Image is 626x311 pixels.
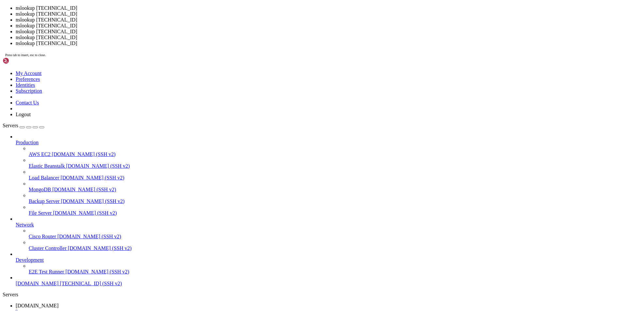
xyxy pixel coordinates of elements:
[61,175,125,180] span: [DOMAIN_NAME] (SSH v2)
[3,292,623,298] div: Servers
[29,198,60,204] span: Backup Server
[16,257,623,263] a: Development
[3,25,541,30] x-row: Memory usage: 24% IPv4 address for eth0: [TECHNICAL_ID]
[3,119,541,125] x-row: Last login: [DATE] from [TECHNICAL_ID]
[3,247,541,252] x-row: PING [DOMAIN_NAME] ([TECHNICAL_ID]) 56(84) bytes of data.
[16,275,623,287] li: [DOMAIN_NAME] [TECHNICAL_ID] (SSH v2)
[3,125,541,130] x-row: root@vps130383:~# ping [DOMAIN_NAME]
[16,112,31,117] a: Logout
[16,281,59,286] span: [DOMAIN_NAME]
[16,40,623,46] li: nslookup [TECHNICAL_ID]
[3,213,541,219] x-row: PING [TECHNICAL_ID] ([TECHNICAL_ID]) 56(84) bytes of data.
[29,146,623,157] li: AWS EC2 [DOMAIN_NAME] (SSH v2)
[29,245,623,251] a: Cluster Controller [DOMAIN_NAME] (SSH v2)
[3,123,18,128] span: Servers
[29,175,623,181] a: Load Balancer [DOMAIN_NAME] (SSH v2)
[29,151,51,157] span: AWS EC2
[3,230,541,236] x-row: 48 packets transmitted, 0 received, 100% packet loss, time 48130ms
[16,88,42,94] a: Subscription
[60,281,122,286] span: [TECHNICAL_ID] (SSH v2)
[3,147,541,152] x-row: 64 bytes from [TECHNICAL_ID] ([TECHNICAL_ID]): icmp_seq=3 ttl=63 time=0.295 ms
[16,303,59,308] span: [DOMAIN_NAME]
[29,234,56,239] span: Cisco Router
[16,35,623,40] li: nslookup [TECHNICAL_ID]
[29,269,623,275] a: E2E Test Runner [DOMAIN_NAME] (SSH v2)
[3,97,541,102] x-row: 38 additional security updates can be applied with ESM Apps.
[16,29,623,35] li: nslookup [TECHNICAL_ID]
[3,41,541,47] x-row: * Strictly confined Kubernetes makes edge and IoT secure. Learn how MicroK8s
[3,30,541,36] x-row: Swap usage: 32%
[5,53,46,57] span: Press tab to insert, esc to close.
[29,187,623,193] a: MongoDB [DOMAIN_NAME] (SSH v2)
[3,186,541,191] x-row: ^C
[3,258,541,263] x-row: --- [DOMAIN_NAME] ping statistics ---
[29,240,623,251] li: Cluster Controller [DOMAIN_NAME] (SSH v2)
[16,23,623,29] li: nslookup [TECHNICAL_ID]
[3,141,541,147] x-row: 64 bytes from [TECHNICAL_ID] ([TECHNICAL_ID]): icmp_seq=2 ttl=63 time=0.287 ms
[29,198,623,204] a: Backup Server [DOMAIN_NAME] (SSH v2)
[3,252,541,258] x-row: ^C
[29,163,65,169] span: Elastic Beanstalk
[3,152,541,158] x-row: ^C
[3,130,541,136] x-row: PING [DOMAIN_NAME] ([TECHNICAL_ID]) 56(84) bytes of data.
[29,228,623,240] li: Cisco Router [DOMAIN_NAME] (SSH v2)
[16,251,623,275] li: Development
[16,222,623,228] a: Network
[3,263,541,269] x-row: 2 packets transmitted, 0 received, 100% packet loss, time 1002ms
[61,198,125,204] span: [DOMAIN_NAME] (SSH v2)
[16,281,623,287] a: [DOMAIN_NAME] [TECHNICAL_ID] (SSH v2)
[57,234,121,239] span: [DOMAIN_NAME] (SSH v2)
[16,17,623,23] li: nslookup [TECHNICAL_ID]
[29,193,623,204] li: Backup Server [DOMAIN_NAME] (SSH v2)
[52,187,116,192] span: [DOMAIN_NAME] (SSH v2)
[3,158,541,163] x-row: --- [DOMAIN_NAME] ping statistics ---
[16,216,623,251] li: Network
[29,245,67,251] span: Cluster Controller
[29,169,623,181] li: Load Balancer [DOMAIN_NAME] (SSH v2)
[3,3,541,8] x-row: System information as of [DATE]
[3,102,541,108] x-row: Learn more about enabling ESM Apps service at [URL][DOMAIN_NAME]
[3,69,541,75] x-row: Expanded Security Maintenance for Applications is not enabled.
[3,175,541,180] x-row: root@vps130383:~# ping [DOMAIN_NAME]
[16,11,623,17] li: nslookup [TECHNICAL_ID]
[29,187,51,192] span: MongoDB
[3,225,541,230] x-row: --- [TECHNICAL_ID] ping statistics ---
[3,123,44,128] a: Servers
[29,157,623,169] li: Elastic Beanstalk [DOMAIN_NAME] (SSH v2)
[3,47,541,53] x-row: just raised the bar for easy, resilient and secure K8s cluster deployment.
[16,140,623,146] a: Production
[53,210,117,216] span: [DOMAIN_NAME] (SSH v2)
[3,180,541,186] x-row: PING [DOMAIN_NAME] ([TECHNICAL_ID]) 56(84) bytes of data.
[66,269,129,274] span: [DOMAIN_NAME] (SSH v2)
[16,5,623,11] li: nslookup [TECHNICAL_ID]
[16,222,34,227] span: Network
[29,181,623,193] li: MongoDB [DOMAIN_NAME] (SSH v2)
[29,204,623,216] li: File Server [DOMAIN_NAME] (SSH v2)
[29,234,623,240] a: Cisco Router [DOMAIN_NAME] (SSH v2)
[3,274,541,280] x-row: root@vps130383:~# nslookup
[3,57,40,64] img: Shellngn
[29,210,52,216] span: File Server
[3,191,541,197] x-row: --- [DOMAIN_NAME] ping statistics ---
[16,257,44,263] span: Development
[3,208,541,213] x-row: root@vps130383:~# ping [TECHNICAL_ID]
[16,70,42,76] a: My Account
[29,269,64,274] span: E2E Test Runner
[3,241,541,247] x-row: root@vps130383:~# ping [DOMAIN_NAME]
[3,169,541,175] x-row: rtt min/avg/[PERSON_NAME]/mdev = 0.287/0.304/0.331/0.019 ms
[3,14,541,19] x-row: System load: 0.02 Processes: 123
[16,82,35,88] a: Identities
[3,86,541,91] x-row: To see these additional updates run: apt list --upgradable
[74,274,77,280] div: (26, 49)
[29,163,623,169] a: Elastic Beanstalk [DOMAIN_NAME] (SSH v2)
[29,263,623,275] li: E2E Test Runner [DOMAIN_NAME] (SSH v2)
[29,175,59,180] span: Load Balancer
[3,80,541,86] x-row: 679 updates can be applied immediately.
[3,163,541,169] x-row: 3 packets transmitted, 3 received, 0% packet loss, time 2003ms
[3,19,541,25] x-row: Usage of /: 75.0% of 24.44GB Users logged in: 0
[3,197,541,202] x-row: 4 packets transmitted, 0 received, 100% packet loss, time 3057ms
[16,100,39,105] a: Contact Us
[66,163,130,169] span: [DOMAIN_NAME] (SSH v2)
[16,134,623,216] li: Production
[29,210,623,216] a: File Server [DOMAIN_NAME] (SSH v2)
